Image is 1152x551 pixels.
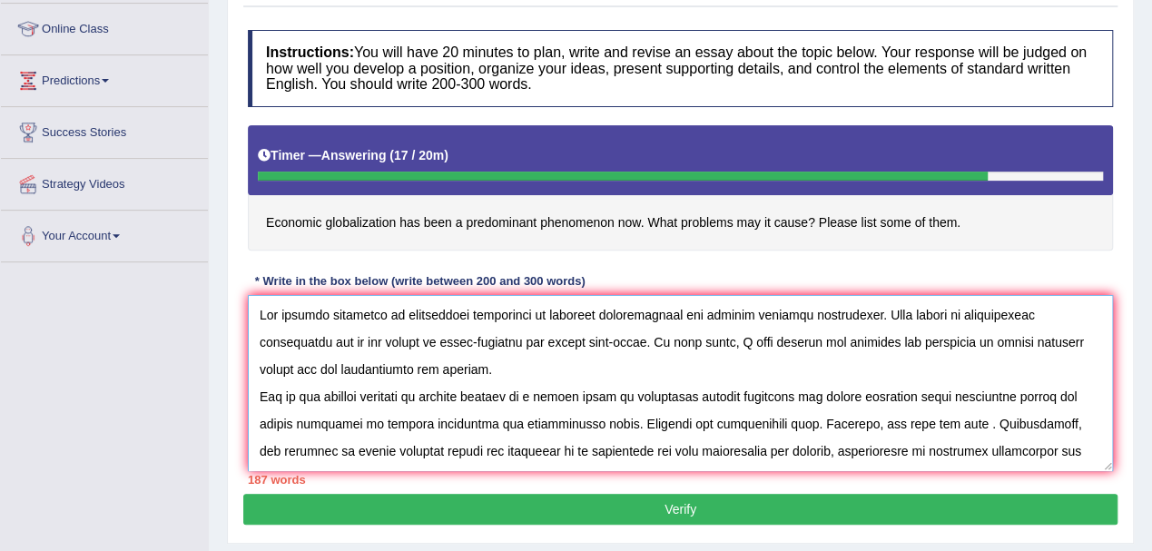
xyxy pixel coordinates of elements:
[394,148,444,162] b: 17 / 20m
[1,4,208,49] a: Online Class
[266,44,354,60] b: Instructions:
[1,159,208,204] a: Strategy Videos
[1,107,208,153] a: Success Stories
[1,211,208,256] a: Your Account
[1,55,208,101] a: Predictions
[321,148,387,162] b: Answering
[248,471,1113,488] div: 187 words
[248,273,592,290] div: * Write in the box below (write between 200 and 300 words)
[248,30,1113,107] h4: You will have 20 minutes to plan, write and revise an essay about the topic below. Your response ...
[243,494,1118,525] button: Verify
[258,149,448,162] h5: Timer —
[444,148,448,162] b: )
[389,148,394,162] b: (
